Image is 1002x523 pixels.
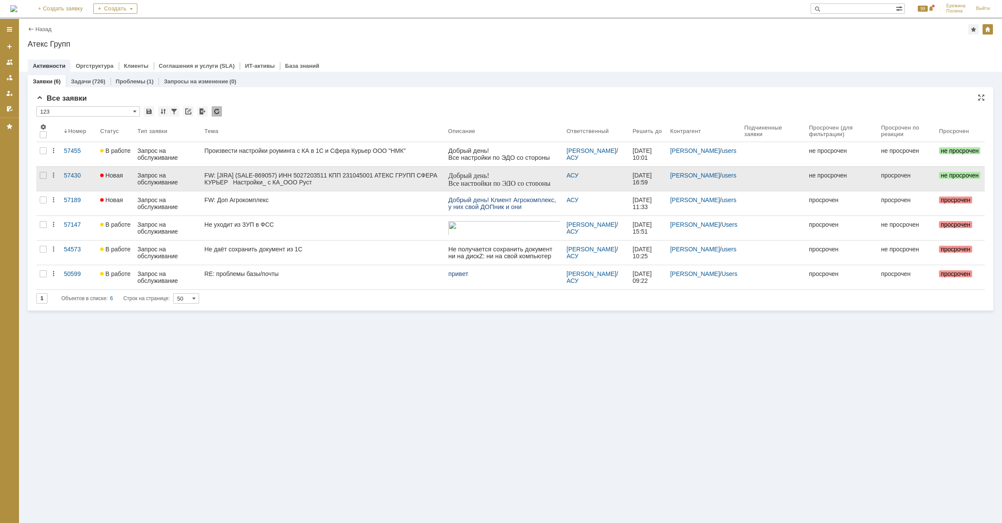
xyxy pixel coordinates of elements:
a: [DATE] 09:22 [629,265,667,289]
div: не просрочен [809,172,874,179]
div: (6) [54,78,60,85]
span: [DATE] 09:22 [633,270,653,284]
span: 18 [50,186,57,193]
span: Полина [946,9,966,14]
div: RE: проблемы базы/почты [204,270,441,277]
span: « [16,170,19,178]
span: просрочен [939,197,972,203]
a: [PERSON_NAME] [567,221,616,228]
div: Номер [68,128,86,134]
span: ) [57,186,60,193]
div: просрочен [809,197,874,203]
div: Подчиненные заявки [744,124,795,137]
a: просрочен [878,265,935,289]
span: В работе [100,147,130,154]
div: (1) [147,78,154,85]
a: не просрочен [805,167,878,191]
a: Запросы на изменение [164,78,228,85]
a: Назад [35,26,51,32]
a: Запрос на обслуживание [134,191,201,216]
a: просрочен [935,191,985,216]
div: Произвести настройки роуминга с КА в 1С и Сфера Курьер ООО "НМК" [204,147,441,154]
a: Запрос на обслуживание [134,142,201,166]
div: FW: Доп Агрокомплекс [204,197,441,203]
div: / [670,246,738,253]
div: Запрос на обслуживание [137,270,197,284]
a: Активности [33,63,65,69]
a: FW: Доп Агрокомплекс [201,191,444,216]
div: Не уходит из ЗУП в ФСС [204,221,441,228]
span: тел [15,186,29,193]
span: Новая [100,172,123,179]
a: АСУ [567,228,579,235]
a: Создать заявку [3,40,16,54]
a: не просрочен [878,241,935,265]
div: Действия [50,147,57,154]
img: logo [10,5,17,12]
a: не просрочен [878,216,935,240]
span: В работе [100,221,130,228]
div: Запрос на обслуживание [137,172,197,186]
th: Контрагент [667,120,741,142]
div: 57455 [64,147,93,154]
div: / [670,147,738,154]
div: Создать [93,3,137,14]
a: Соглашения и услуги (SLA) [159,63,235,69]
th: Тип заявки [134,120,201,142]
div: Добавить в избранное [968,24,979,35]
a: Мои согласования [3,102,16,116]
a: Заявки в моей ответственности [3,71,16,85]
span: просрочен [939,270,972,277]
a: Проблемы [116,78,146,85]
a: users [722,197,736,203]
a: АСУ [567,154,579,161]
a: [PERSON_NAME] [567,246,616,253]
th: Ответственный [563,120,629,142]
div: Действия [50,172,57,179]
div: Описание [448,128,476,134]
a: [PERSON_NAME] [670,221,720,228]
span: В работе [100,246,130,253]
a: просрочен [935,241,985,265]
a: Users [722,270,738,277]
a: Произвести настройки роуминга с КА в 1С и Сфера Курьер ООО "НМК" [201,142,444,166]
a: просрочен [805,265,878,289]
a: просрочен [805,241,878,265]
div: Экспорт списка [197,106,208,117]
a: Не даёт сохранить документ из 1С [201,241,444,265]
span: по СКФО [64,170,93,178]
a: просрочен [935,265,985,289]
div: просрочен [881,172,932,179]
a: [DATE] 15:51 [629,216,667,240]
a: 57147 [60,216,97,240]
a: Запрос на обслуживание [134,241,201,265]
div: Просрочен (для фильтрации) [809,124,874,137]
a: 54573 [60,241,97,265]
a: Users [722,221,738,228]
span: просрочен [939,246,972,253]
span: . [13,186,15,193]
a: Мои заявки [3,86,16,100]
a: [DATE] 11:33 [629,191,667,216]
div: Скопировать ссылку на список [183,106,193,117]
span: Новая [100,197,123,203]
img: Письмо [39,418,69,448]
th: Тема [201,120,444,142]
a: [PERSON_NAME] [670,197,720,203]
div: не просрочен [809,147,874,154]
a: АСУ [567,197,579,203]
div: Сохранить вид [144,106,154,117]
a: В работе [97,142,134,166]
span: Уважением [7,147,43,154]
span: [DATE] 10:01 [633,147,653,161]
a: Новая [97,191,134,216]
a: В работе [97,241,134,265]
a: [PERSON_NAME] [567,270,616,277]
span: 91 [73,186,81,193]
a: АСУ [567,277,579,284]
div: / [567,270,626,284]
div: Запрос на обслуживание [137,197,197,210]
span: » [60,170,64,178]
span: Атекс [19,170,40,178]
a: users [722,147,736,154]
